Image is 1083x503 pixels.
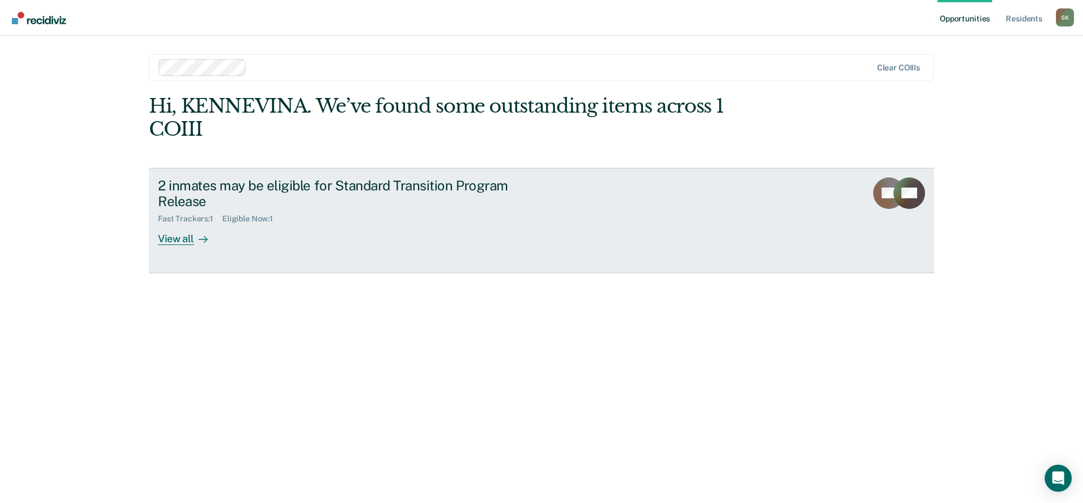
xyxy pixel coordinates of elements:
div: Hi, KENNEVINA. We’ve found some outstanding items across 1 COIII [149,95,777,141]
img: Recidiviz [12,12,66,24]
div: Fast Trackers : 1 [158,214,222,224]
div: Open Intercom Messenger [1045,465,1072,492]
a: 2 inmates may be eligible for Standard Transition Program ReleaseFast Trackers:1Eligible Now:1Vie... [149,168,934,273]
div: Eligible Now : 1 [222,214,282,224]
button: Profile dropdown button [1056,8,1074,26]
div: View all [158,224,221,246]
div: S K [1056,8,1074,26]
div: 2 inmates may be eligible for Standard Transition Program Release [158,177,554,210]
div: Clear COIIIs [877,63,920,73]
